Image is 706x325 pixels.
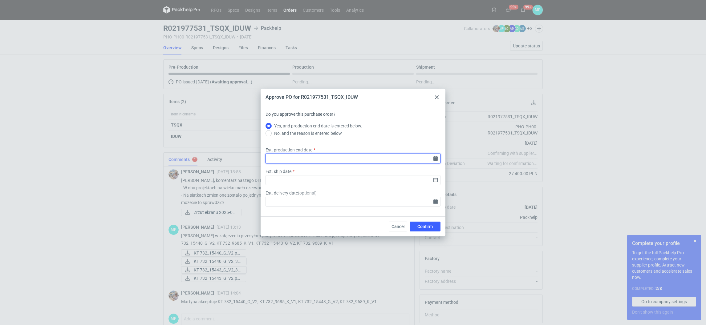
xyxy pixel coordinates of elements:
span: Confirm [417,224,433,229]
label: Est. production end date [266,147,312,153]
button: Cancel [389,222,407,231]
span: Cancel [392,224,404,229]
button: Confirm [410,222,440,231]
span: ( optional ) [298,191,317,195]
div: Approve PO for R021977531_TSQX_IDUW [266,94,358,101]
label: Est. delivery date [266,190,317,196]
label: Do you approve this purchase order? [266,111,335,122]
label: Est. ship date [266,168,291,175]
